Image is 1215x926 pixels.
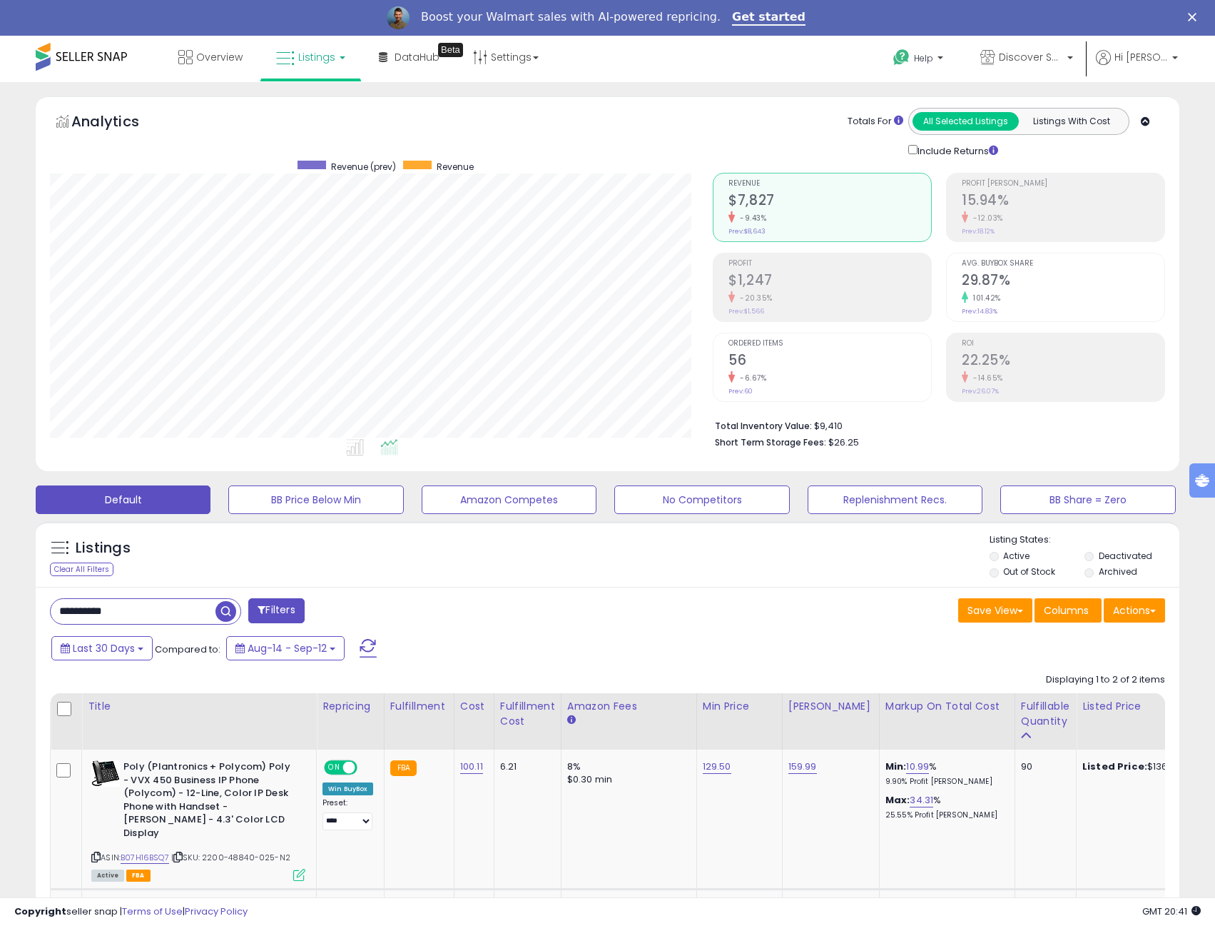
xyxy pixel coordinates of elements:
button: Last 30 Days [51,636,153,660]
span: 2025-10-13 20:41 GMT [1142,905,1201,918]
label: Active [1003,550,1030,562]
span: Profit [PERSON_NAME] [962,180,1164,188]
h2: 22.25% [962,352,1164,371]
div: % [885,794,1004,820]
span: Hi [PERSON_NAME] [1114,50,1168,64]
button: All Selected Listings [912,112,1019,131]
div: Include Returns [898,142,1015,158]
div: Totals For [848,115,903,129]
b: Max: [885,793,910,807]
a: Privacy Policy [185,905,248,918]
small: Prev: 18.12% [962,227,995,236]
h2: 29.87% [962,272,1164,291]
a: Terms of Use [122,905,183,918]
div: Tooltip anchor [438,43,463,57]
small: Prev: $8,643 [728,227,766,236]
small: -6.67% [735,373,766,383]
button: Save View [958,598,1032,623]
div: 90 [1021,760,1065,773]
div: Boost your Walmart sales with AI-powered repricing. [421,10,721,24]
label: Deactivated [1099,550,1152,562]
small: FBA [390,760,417,776]
span: ROI [962,340,1164,348]
button: Actions [1104,598,1165,623]
div: Win BuyBox [322,782,373,795]
div: seller snap | | [14,905,248,919]
span: Avg. Buybox Share [962,260,1164,268]
span: Last 30 Days [73,641,135,655]
h2: 15.94% [962,192,1164,211]
span: Help [914,52,933,64]
div: $0.30 min [567,773,686,786]
button: No Competitors [614,485,789,514]
span: All listings currently available for purchase on Amazon [91,870,124,882]
b: Total Inventory Value: [715,420,812,432]
a: B07H16BSQ7 [121,852,169,864]
span: OFF [355,762,378,774]
button: Replenishment Recs. [808,485,982,514]
a: 100.11 [460,760,483,774]
h2: $7,827 [728,192,931,211]
span: Profit [728,260,931,268]
small: -20.35% [735,293,773,303]
small: -14.65% [968,373,1003,383]
li: $9,410 [715,416,1154,433]
h2: $1,247 [728,272,931,291]
div: Cost [460,699,488,714]
a: 10.99 [906,760,929,774]
th: The percentage added to the cost of goods (COGS) that forms the calculator for Min & Max prices. [879,693,1015,750]
div: Preset: [322,798,373,830]
div: Markup on Total Cost [885,699,1009,714]
a: 159.99 [788,760,817,774]
h5: Listings [76,538,131,558]
small: -9.43% [735,213,766,223]
div: % [885,760,1004,787]
button: Aug-14 - Sep-12 [226,636,345,660]
div: Title [88,699,310,714]
div: Fulfillment [390,699,448,714]
b: Listed Price: [1082,760,1147,773]
img: Profile image for Adrian [387,6,410,29]
b: Poly (Plantronics + Polycom) Poly - VVX 450 Business IP Phone (Polycom) - 12-Line, Color IP Desk ... [123,760,297,843]
label: Archived [1099,565,1137,578]
div: Amazon Fees [567,699,691,714]
div: Displaying 1 to 2 of 2 items [1046,673,1165,687]
a: Settings [462,36,549,79]
h5: Analytics [71,111,167,135]
div: $136.09 [1082,760,1201,773]
a: DataHub [368,36,450,79]
span: Aug-14 - Sep-12 [248,641,327,655]
span: $26.25 [828,436,859,449]
a: Help [882,38,957,82]
small: Prev: $1,566 [728,307,764,316]
button: Columns [1034,598,1102,623]
div: Fulfillment Cost [500,699,555,729]
i: Get Help [893,49,910,66]
small: Prev: 60 [728,387,753,396]
a: Discover Savings [970,36,1084,82]
span: Overview [196,50,243,64]
h2: 56 [728,352,931,371]
span: Revenue (prev) [331,161,396,173]
p: 9.90% Profit [PERSON_NAME] [885,777,1004,787]
a: Listings [265,36,356,79]
p: 25.55% Profit [PERSON_NAME] [885,810,1004,820]
a: Get started [732,10,805,26]
a: Overview [168,36,253,79]
span: Compared to: [155,643,220,656]
button: BB Share = Zero [1000,485,1175,514]
small: -12.03% [968,213,1003,223]
img: 411cDngie3L._SL40_.jpg [91,760,120,787]
strong: Copyright [14,905,66,918]
b: Short Term Storage Fees: [715,436,826,448]
span: Listings [298,50,335,64]
button: Amazon Competes [422,485,596,514]
a: 34.31 [910,793,933,807]
button: Filters [248,598,304,623]
small: Prev: 26.07% [962,387,999,396]
button: BB Price Below Min [228,485,403,514]
b: Min: [885,760,907,773]
small: Amazon Fees. [567,714,576,727]
span: Columns [1044,603,1089,618]
small: Prev: 14.83% [962,307,997,316]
